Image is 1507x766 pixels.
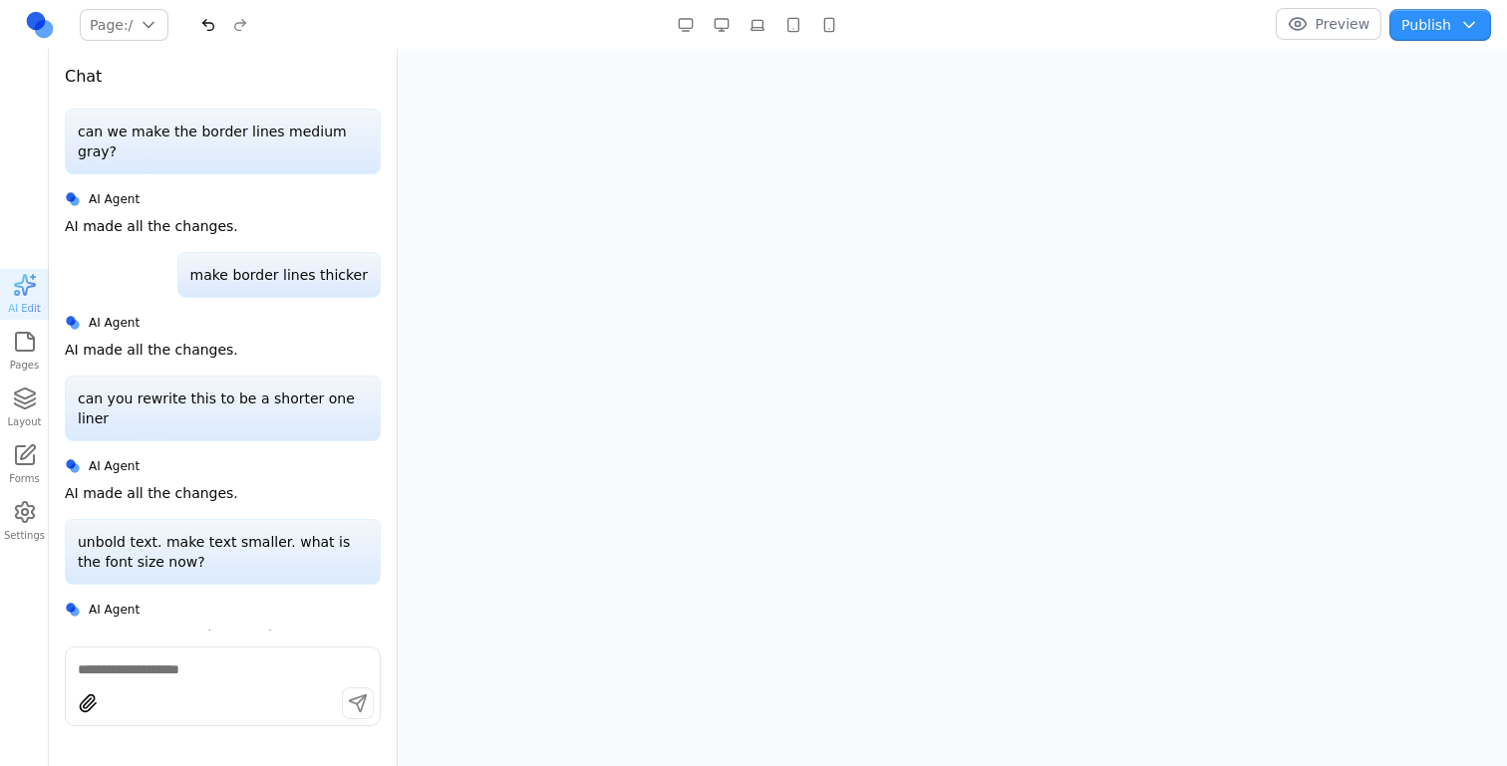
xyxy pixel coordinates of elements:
[78,388,368,428] p: can you rewrite this to be a shorter one liner
[8,301,40,316] span: AI Edit
[65,314,381,332] div: AI Agent
[65,190,381,208] div: AI Agent
[65,216,238,236] p: AI made all the changes.
[65,457,381,475] div: AI Agent
[398,49,1507,766] iframe: Preview
[78,122,368,161] p: can we make the border lines medium gray?
[190,265,369,285] p: make border lines thicker
[1389,9,1491,41] button: Publish
[65,483,238,503] p: AI made all the changes.
[777,9,809,41] button: Tablet
[813,9,845,41] button: Mobile
[80,9,168,41] button: Page:/
[65,601,381,619] div: AI Agent
[65,65,102,89] h3: Chat
[742,9,773,41] button: Laptop
[706,9,738,41] button: Desktop
[1276,8,1382,40] button: Preview
[78,532,368,572] p: unbold text. make text smaller. what is the font size now?
[65,340,238,360] p: AI made all the changes.
[65,627,381,726] p: The font size is now `text-sm` which corresponds to 14px in Tailwind CSS (previously it was `text...
[670,9,702,41] button: Desktop Wide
